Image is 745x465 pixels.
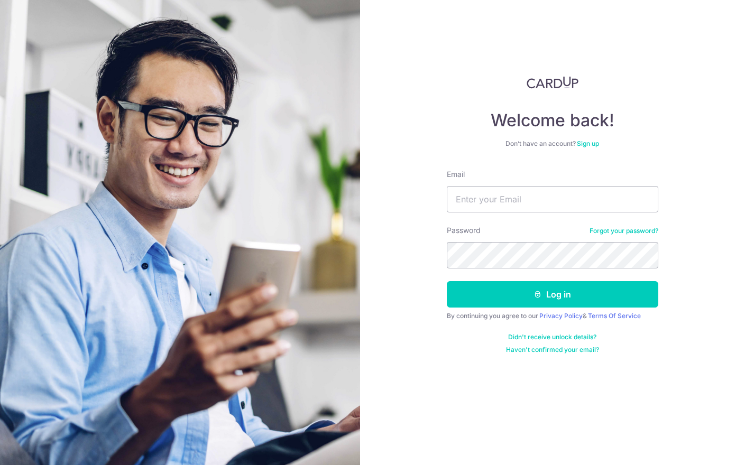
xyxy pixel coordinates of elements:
[447,186,658,212] input: Enter your Email
[447,139,658,148] div: Don’t have an account?
[447,110,658,131] h4: Welcome back!
[590,227,658,235] a: Forgot your password?
[588,312,641,320] a: Terms Of Service
[447,312,658,320] div: By continuing you agree to our &
[447,225,481,236] label: Password
[527,76,578,89] img: CardUp Logo
[447,169,465,180] label: Email
[506,346,599,354] a: Haven't confirmed your email?
[447,281,658,308] button: Log in
[539,312,583,320] a: Privacy Policy
[577,139,599,147] a: Sign up
[508,333,596,341] a: Didn't receive unlock details?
